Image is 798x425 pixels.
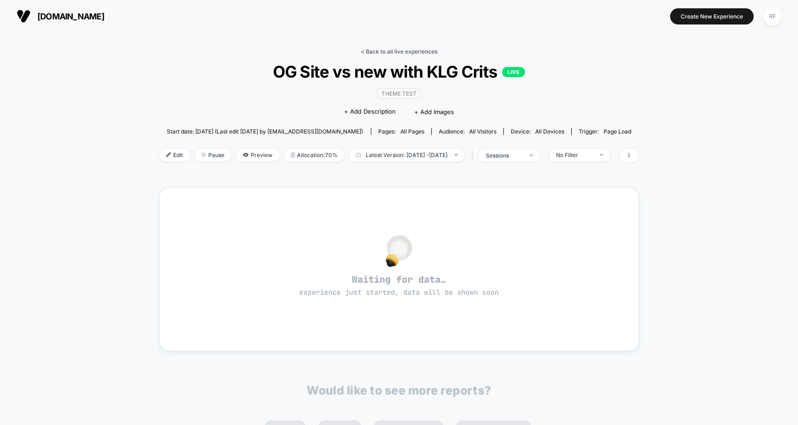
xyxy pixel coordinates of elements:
[469,128,496,135] span: All Visitors
[502,67,525,77] p: LIVE
[503,128,571,135] span: Device:
[176,273,622,297] span: Waiting for data…
[356,152,361,157] img: calendar
[14,9,107,24] button: [DOMAIN_NAME]
[670,8,754,24] button: Create New Experience
[159,149,190,161] span: Edit
[761,7,784,26] button: RF
[17,9,30,23] img: Visually logo
[400,128,424,135] span: all pages
[556,152,593,158] div: No Filter
[284,149,345,161] span: Allocation: 70%
[377,88,421,99] span: Theme Test
[183,62,615,81] span: OG Site vs new with KLG Crits
[414,108,454,115] span: + Add Images
[763,7,781,25] div: RF
[600,154,603,156] img: end
[386,235,412,267] img: no_data
[37,12,104,21] span: [DOMAIN_NAME]
[535,128,564,135] span: all devices
[361,48,437,55] a: < Back to all live experiences
[299,288,499,297] span: experience just started, data will be shown soon
[344,107,396,116] span: + Add Description
[604,128,631,135] span: Page Load
[378,128,424,135] div: Pages:
[291,152,295,158] img: rebalance
[201,152,206,157] img: end
[194,149,231,161] span: Pause
[469,149,479,162] span: |
[530,154,533,156] img: end
[454,154,458,156] img: end
[579,128,631,135] div: Trigger:
[486,152,523,159] div: sessions
[349,149,465,161] span: Latest Version: [DATE] - [DATE]
[307,383,491,397] p: Would like to see more reports?
[236,149,279,161] span: Preview
[439,128,496,135] div: Audience:
[166,152,171,157] img: edit
[167,128,363,135] span: Start date: [DATE] (Last edit [DATE] by [EMAIL_ADDRESS][DOMAIN_NAME])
